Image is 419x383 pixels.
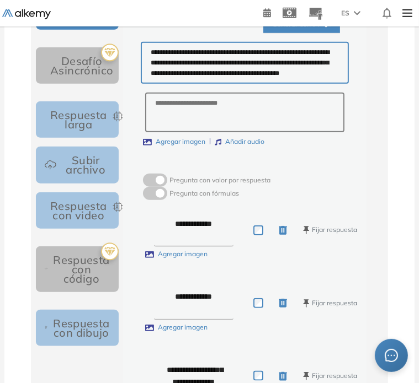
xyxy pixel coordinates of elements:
span: ES [341,8,349,18]
button: Fijar respuesta [303,298,357,309]
label: Añadir audio [215,137,264,147]
img: arrow [354,11,360,15]
span: Pregunta con fórmulas [169,189,239,197]
img: Menu [398,2,417,24]
button: Fijar respuesta [303,225,357,235]
button: Respuesta con video [36,192,119,229]
label: Agregar imagen [145,249,208,260]
span: Pregunta con valor por respuesta [169,176,271,184]
button: Respuesta con dibujo [36,310,119,346]
button: Respuesta larga [36,101,119,138]
img: Logo [2,9,51,19]
span: message [385,349,398,362]
button: Subir archivo [36,147,119,183]
button: Fijar respuesta [303,371,357,381]
label: Agregar imagen [145,322,208,333]
label: Agregar imagen [143,137,205,147]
